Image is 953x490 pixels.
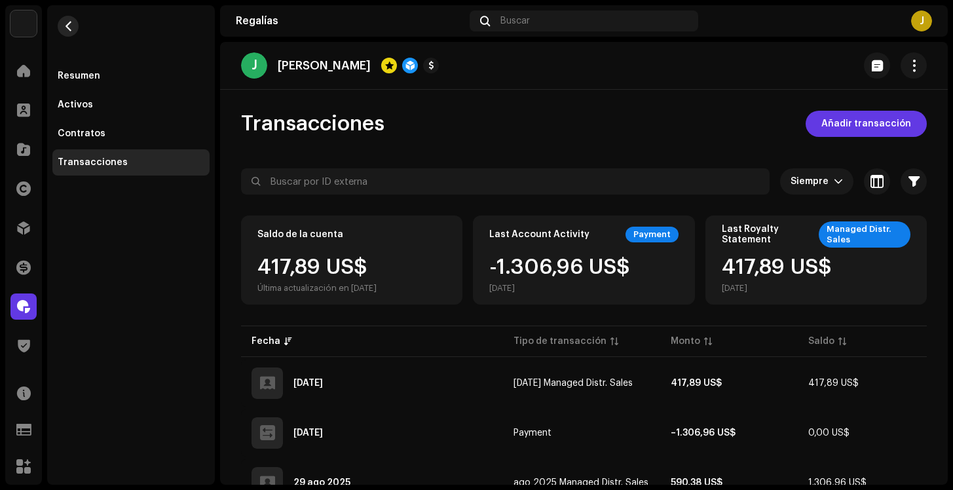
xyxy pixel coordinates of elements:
[671,379,722,388] strong: 417,89 US$
[241,168,770,195] input: Buscar por ID externa
[58,157,128,168] div: Transacciones
[489,229,589,240] div: Last Account Activity
[626,227,679,242] div: Payment
[489,283,630,293] div: [DATE]
[808,478,867,487] span: 1.306,96 US$
[52,121,210,147] re-m-nav-item: Contratos
[52,92,210,118] re-m-nav-item: Activos
[293,478,350,487] div: 29 ago 2025
[514,379,633,388] span: oct 2025 Managed Distr. Sales
[293,379,323,388] div: 5 oct 2025
[514,335,607,348] div: Tipo de transacción
[241,111,384,137] span: Transacciones
[671,478,722,487] strong: 590,38 US$
[911,10,932,31] div: J
[821,111,911,137] span: Añadir transacción
[293,428,323,438] div: 3 sept 2025
[500,16,530,26] span: Buscar
[514,428,551,438] span: Payment
[257,283,377,293] div: Última actualización en [DATE]
[791,168,834,195] span: Siempre
[52,63,210,89] re-m-nav-item: Resumen
[722,283,832,293] div: [DATE]
[671,335,700,348] div: Monto
[722,224,813,245] div: Last Royalty Statement
[819,221,910,248] div: Managed Distr. Sales
[52,149,210,176] re-m-nav-item: Transacciones
[10,10,37,37] img: 12fa97fa-896e-4643-8be8-3e34fc4377cf
[241,52,267,79] div: J
[671,428,736,438] strong: –1.306,96 US$
[58,128,105,139] div: Contratos
[236,16,464,26] div: Regalías
[808,379,859,388] span: 417,89 US$
[808,428,850,438] span: 0,00 US$
[278,59,371,73] p: [PERSON_NAME]
[252,335,280,348] div: Fecha
[58,71,100,81] div: Resumen
[834,168,843,195] div: dropdown trigger
[257,229,343,240] div: Saldo de la cuenta
[806,111,927,137] button: Añadir transacción
[808,335,834,348] div: Saldo
[514,478,648,487] span: ago 2025 Managed Distr. Sales
[58,100,93,110] div: Activos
